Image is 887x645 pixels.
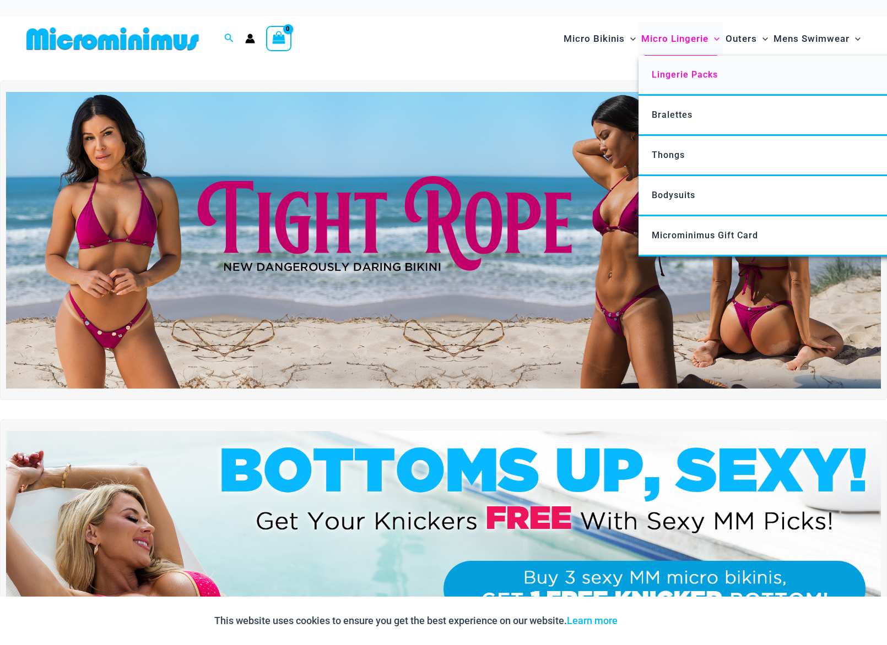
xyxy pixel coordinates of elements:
span: Menu Toggle [850,25,861,53]
span: Micro Lingerie [641,25,708,53]
span: Thongs [652,150,685,160]
p: This website uses cookies to ensure you get the best experience on our website. [214,613,618,629]
span: Microminimus Gift Card [652,230,758,240]
a: Mens SwimwearMenu ToggleMenu Toggle [771,22,863,56]
span: Micro Bikinis [564,25,625,53]
span: Bodysuits [652,190,695,200]
nav: Site Navigation [559,20,865,57]
span: Outers [726,25,757,53]
span: Mens Swimwear [774,25,850,53]
a: Learn more [567,615,618,626]
span: Lingerie Packs [652,69,718,80]
span: Menu Toggle [625,25,636,53]
a: Search icon link [224,32,234,46]
span: Menu Toggle [708,25,720,53]
span: Menu Toggle [757,25,768,53]
a: OutersMenu ToggleMenu Toggle [723,22,771,56]
img: MM SHOP LOGO FLAT [22,26,203,51]
img: Tight Rope Pink Bikini [6,92,881,389]
a: Micro BikinisMenu ToggleMenu Toggle [561,22,639,56]
span: Bralettes [652,110,693,120]
a: Account icon link [245,34,255,43]
a: View Shopping Cart, empty [266,26,291,51]
a: Micro LingerieMenu ToggleMenu Toggle [639,22,722,56]
button: Accept [626,608,673,634]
